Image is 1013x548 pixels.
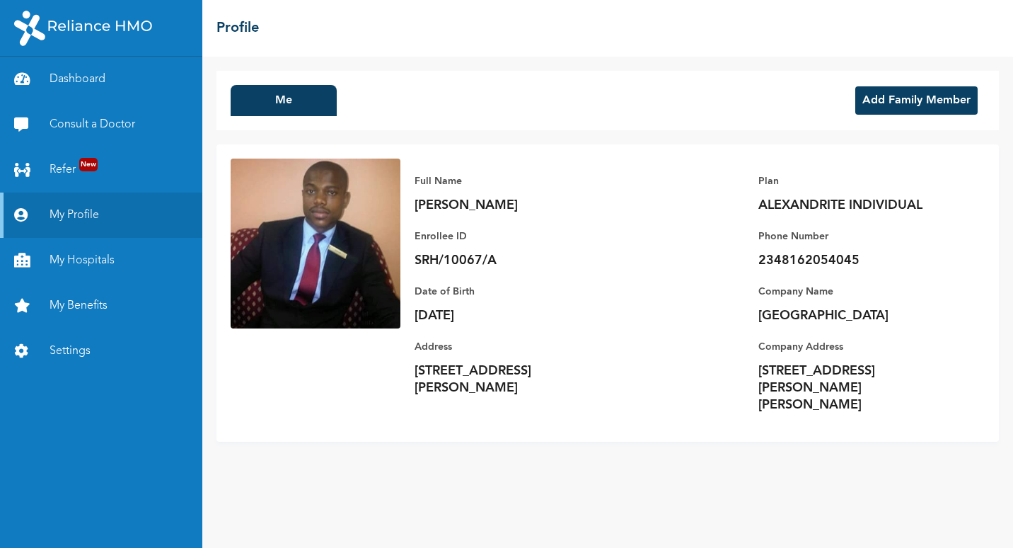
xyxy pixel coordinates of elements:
img: Enrollee [231,159,400,329]
p: Company Name [758,283,956,300]
p: [DATE] [415,307,613,324]
h2: Profile [216,18,259,39]
p: Enrollee ID [415,228,613,245]
span: New [79,158,98,171]
p: [STREET_ADDRESS][PERSON_NAME][PERSON_NAME] [758,363,956,413]
p: Date of Birth [415,283,613,300]
p: [GEOGRAPHIC_DATA] [758,307,956,324]
p: Phone Number [758,228,956,245]
img: RelianceHMO's Logo [14,11,152,46]
p: [STREET_ADDRESS][PERSON_NAME] [415,363,613,396]
p: [PERSON_NAME] [415,197,613,214]
p: Company Address [758,338,956,355]
p: Full Name [415,173,613,190]
p: 2348162054045 [758,252,956,269]
p: Plan [758,173,956,190]
p: ALEXANDRITE INDIVIDUAL [758,197,956,214]
button: Me [231,85,337,116]
p: Address [415,338,613,355]
p: SRH/10067/A [415,252,613,269]
button: Add Family Member [855,86,978,115]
